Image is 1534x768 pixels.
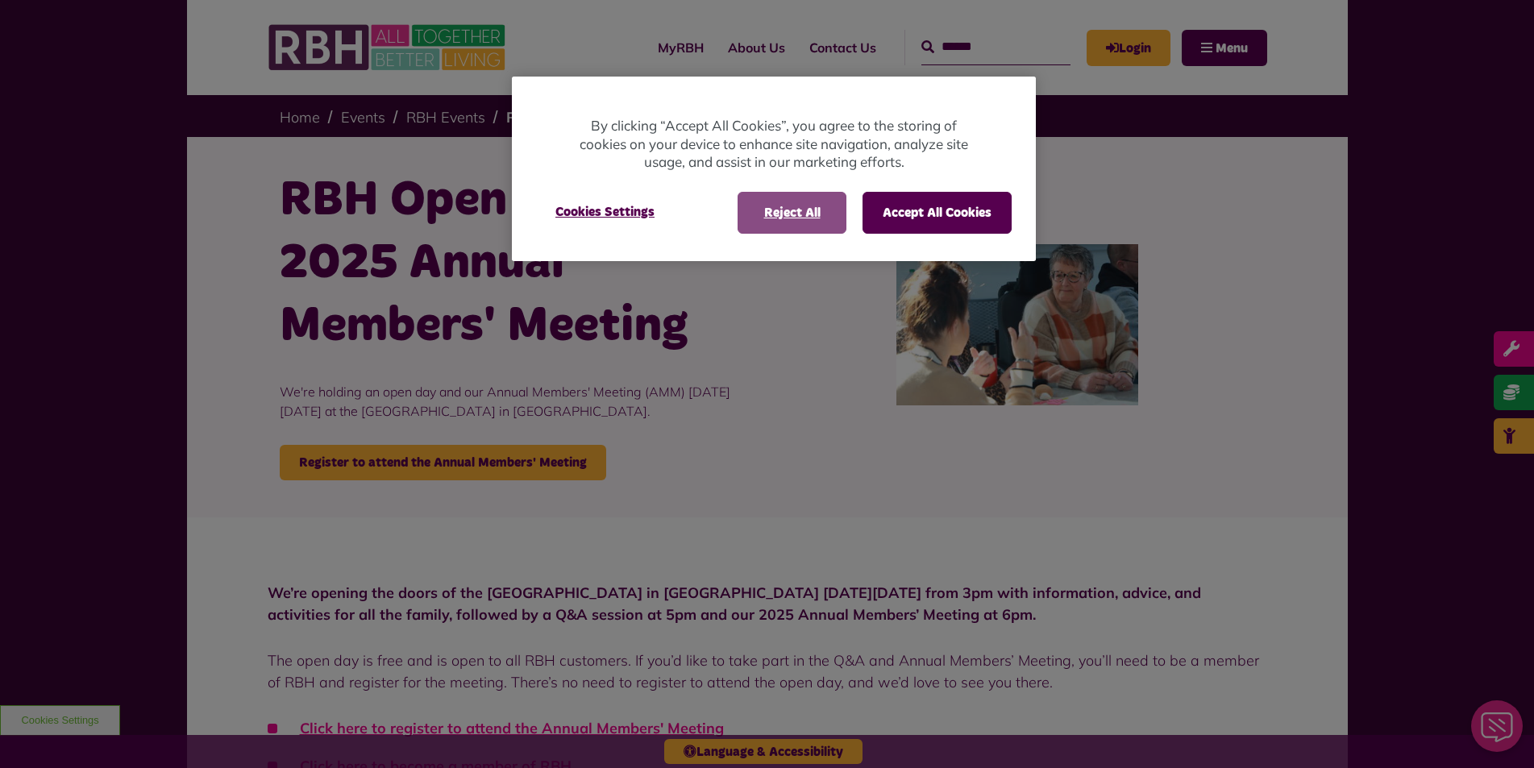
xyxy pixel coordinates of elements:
[512,77,1036,261] div: Privacy
[10,5,61,56] div: Close Web Assistant
[863,192,1012,234] button: Accept All Cookies
[576,117,971,172] p: By clicking “Accept All Cookies”, you agree to the storing of cookies on your device to enhance s...
[512,77,1036,261] div: Cookie banner
[738,192,846,234] button: Reject All
[536,192,674,232] button: Cookies Settings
